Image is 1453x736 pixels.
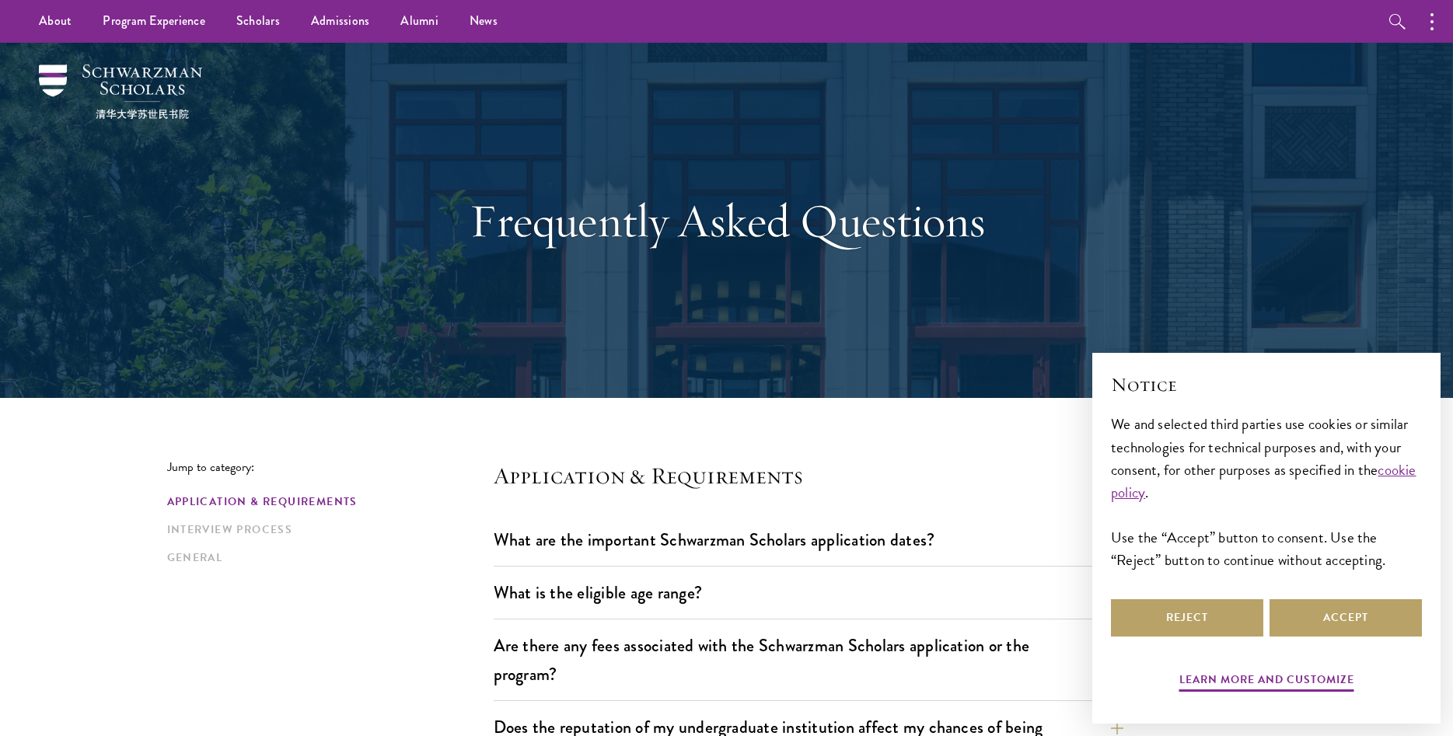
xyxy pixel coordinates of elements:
h1: Frequently Asked Questions [459,193,995,249]
button: Learn more and customize [1179,670,1354,694]
button: What are the important Schwarzman Scholars application dates? [494,522,1123,557]
button: What is the eligible age range? [494,575,1123,610]
h4: Application & Requirements [494,460,1123,491]
button: Are there any fees associated with the Schwarzman Scholars application or the program? [494,628,1123,692]
a: cookie policy [1111,459,1416,504]
div: We and selected third parties use cookies or similar technologies for technical purposes and, wit... [1111,413,1422,570]
a: Interview Process [167,521,484,538]
button: Accept [1270,599,1422,637]
a: General [167,549,484,566]
h2: Notice [1111,371,1422,398]
p: Jump to category: [167,460,494,474]
a: Application & Requirements [167,494,484,510]
img: Schwarzman Scholars [39,65,202,119]
button: Reject [1111,599,1263,637]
